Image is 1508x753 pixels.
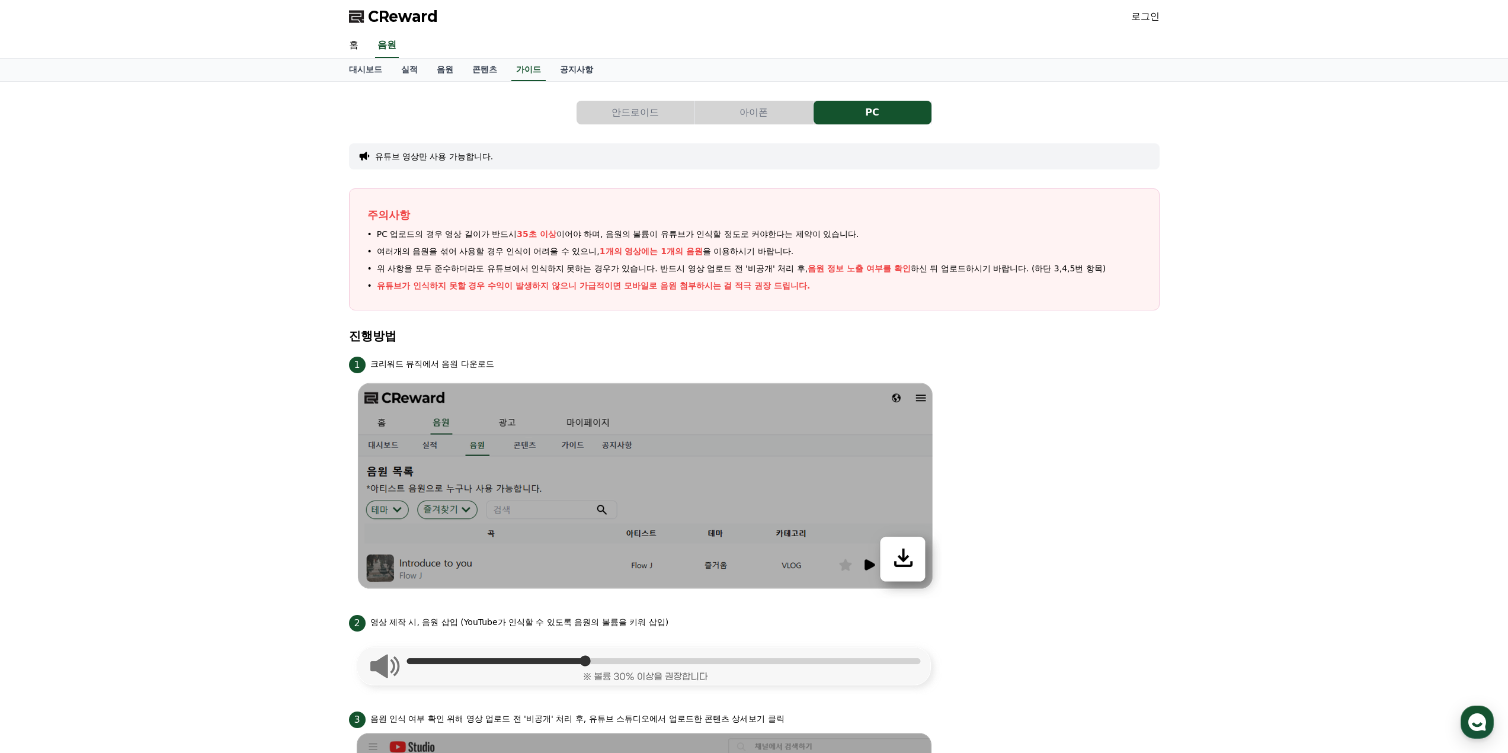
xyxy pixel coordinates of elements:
[349,615,366,632] span: 2
[349,373,942,598] img: 1.png
[349,357,366,373] span: 1
[367,207,1141,223] p: 주의사항
[392,59,427,81] a: 실적
[37,393,44,403] span: 홈
[375,150,494,162] button: 유튜브 영상만 사용 가능합니다.
[183,393,197,403] span: 설정
[377,228,859,241] span: PC 업로드의 경우 영상 길이가 반드시 이어야 하며, 음원의 볼륨이 유튜브가 인식할 정도로 커야한다는 제약이 있습니다.
[375,33,399,58] a: 음원
[427,59,463,81] a: 음원
[78,376,153,405] a: 대화
[695,101,813,124] button: 아이폰
[377,245,794,258] span: 여러개의 음원을 섞어 사용할 경우 인식이 어려울 수 있으니, 을 이용하시기 바랍니다.
[370,713,785,725] p: 음원 인식 여부 확인 위해 영상 업로드 전 '비공개' 처리 후, 유튜브 스튜디오에서 업로드한 콘텐츠 상세보기 클릭
[377,262,1106,275] span: 위 사항을 모두 준수하더라도 유튜브에서 인식하지 못하는 경우가 있습니다. 반드시 영상 업로드 전 '비공개' 처리 후, 하신 뒤 업로드하시기 바랍니다. (하단 3,4,5번 항목)
[340,59,392,81] a: 대시보드
[814,101,931,124] button: PC
[695,101,814,124] a: 아이폰
[340,33,368,58] a: 홈
[550,59,603,81] a: 공지사항
[370,358,494,370] p: 크리워드 뮤직에서 음원 다운로드
[577,101,694,124] button: 안드로이드
[511,59,546,81] a: 가이드
[349,712,366,728] span: 3
[517,229,556,239] span: 35초 이상
[463,59,507,81] a: 콘텐츠
[377,280,811,292] p: 유튜브가 인식하지 못할 경우 수익이 발생하지 않으니 가급적이면 모바일로 음원 첨부하시는 걸 적극 권장 드립니다.
[349,632,942,695] img: 2.png
[349,329,1160,342] h4: 진행방법
[108,394,123,403] span: 대화
[370,616,669,629] p: 영상 제작 시, 음원 삽입 (YouTube가 인식할 수 있도록 음원의 볼륨을 키워 삽입)
[814,101,932,124] a: PC
[1131,9,1160,24] a: 로그인
[577,101,695,124] a: 안드로이드
[600,246,703,256] span: 1개의 영상에는 1개의 음원
[153,376,228,405] a: 설정
[808,264,911,273] span: 음원 정보 노출 여부를 확인
[368,7,438,26] span: CReward
[349,7,438,26] a: CReward
[4,376,78,405] a: 홈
